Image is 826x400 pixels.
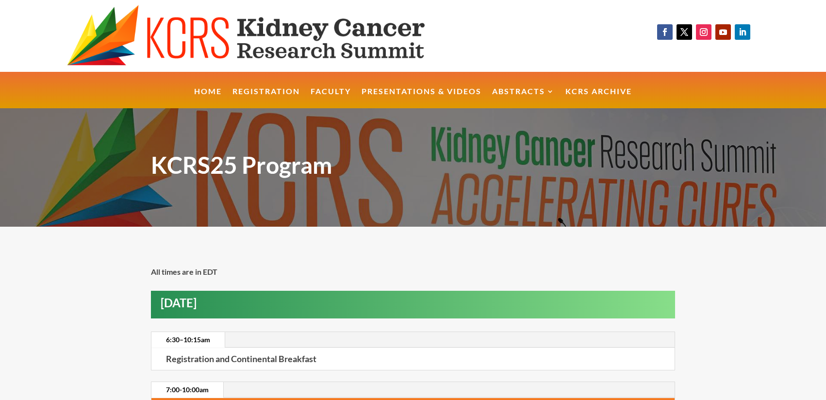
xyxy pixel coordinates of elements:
strong: Registration and Continental Breakfast [166,353,316,364]
a: 6:30–10:15am [151,332,225,348]
h2: [DATE] [161,297,675,314]
h1: KCRS25 Program [151,148,675,187]
a: Abstracts [492,88,555,109]
p: All times are in EDT [151,266,675,278]
a: Home [194,88,222,109]
img: KCRS generic logo wide [67,5,469,67]
a: Follow on Youtube [715,24,731,40]
a: Follow on Instagram [696,24,711,40]
a: Registration [232,88,300,109]
a: Follow on X [677,24,692,40]
a: Presentations & Videos [362,88,481,109]
a: Faculty [311,88,351,109]
a: Follow on Facebook [657,24,673,40]
a: KCRS Archive [565,88,632,109]
a: 7:00-10:00am [151,382,223,398]
a: Follow on LinkedIn [735,24,750,40]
